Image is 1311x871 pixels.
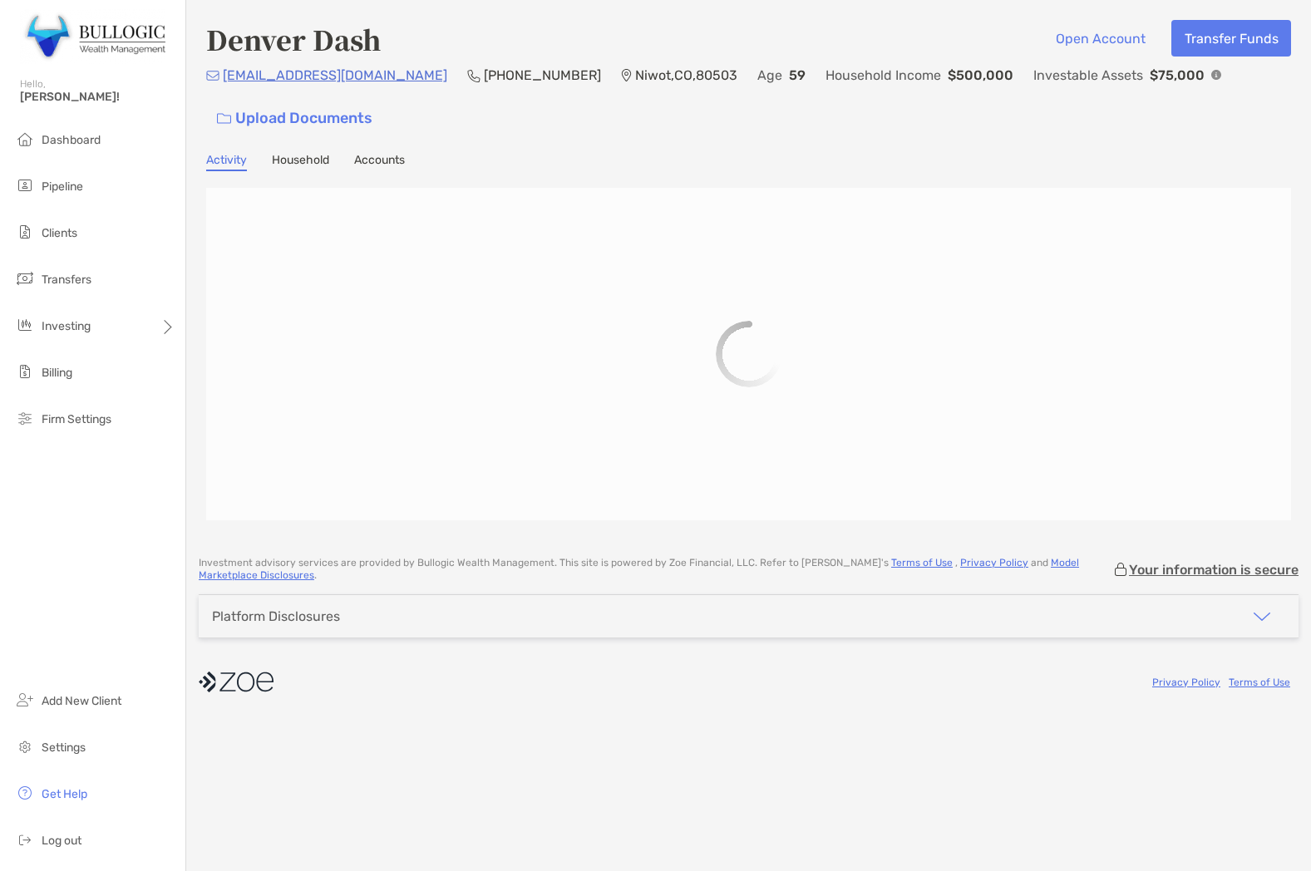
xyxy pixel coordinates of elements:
[1171,20,1291,57] button: Transfer Funds
[15,408,35,428] img: firm-settings icon
[1033,65,1143,86] p: Investable Assets
[1129,562,1299,578] p: Your information is secure
[20,7,165,66] img: Zoe Logo
[42,694,121,708] span: Add New Client
[467,69,481,82] img: Phone Icon
[354,153,405,171] a: Accounts
[223,65,447,86] p: [EMAIL_ADDRESS][DOMAIN_NAME]
[42,741,86,755] span: Settings
[15,783,35,803] img: get-help icon
[272,153,329,171] a: Household
[42,834,81,848] span: Log out
[206,71,219,81] img: Email Icon
[20,90,175,104] span: [PERSON_NAME]!
[1252,607,1272,627] img: icon arrow
[199,557,1112,582] p: Investment advisory services are provided by Bullogic Wealth Management . This site is powered by...
[15,175,35,195] img: pipeline icon
[757,65,782,86] p: Age
[217,113,231,125] img: button icon
[42,787,87,801] span: Get Help
[1229,677,1290,688] a: Terms of Use
[42,412,111,426] span: Firm Settings
[42,366,72,380] span: Billing
[206,101,383,136] a: Upload Documents
[891,557,953,568] a: Terms of Use
[206,153,247,171] a: Activity
[42,273,91,287] span: Transfers
[42,133,101,147] span: Dashboard
[621,69,632,82] img: Location Icon
[42,180,83,194] span: Pipeline
[15,129,35,149] img: dashboard icon
[42,226,77,240] span: Clients
[826,65,941,86] p: Household Income
[960,557,1028,568] a: Privacy Policy
[1211,70,1221,80] img: Info Icon
[15,690,35,710] img: add_new_client icon
[484,65,601,86] p: [PHONE_NUMBER]
[1150,65,1205,86] p: $75,000
[15,268,35,288] img: transfers icon
[1152,677,1220,688] a: Privacy Policy
[15,736,35,756] img: settings icon
[15,222,35,242] img: clients icon
[948,65,1013,86] p: $500,000
[206,20,381,58] h4: Denver Dash
[1042,20,1158,57] button: Open Account
[15,362,35,381] img: billing icon
[212,608,340,624] div: Platform Disclosures
[789,65,806,86] p: 59
[635,65,737,86] p: Niwot , CO , 80503
[42,319,91,333] span: Investing
[199,557,1079,581] a: Model Marketplace Disclosures
[15,829,35,849] img: logout icon
[15,315,35,335] img: investing icon
[199,663,274,701] img: company logo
